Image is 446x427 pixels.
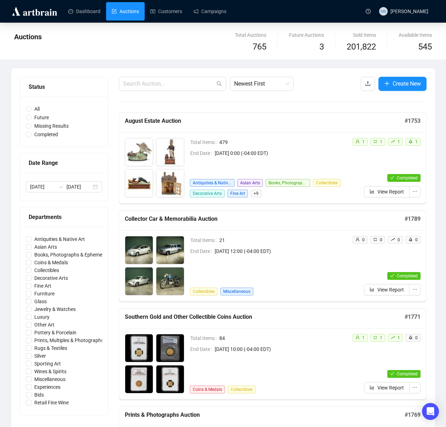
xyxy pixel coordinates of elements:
[370,189,375,194] span: bar-chart
[125,365,153,393] img: 5003_1.jpg
[216,81,222,87] span: search
[31,122,71,130] span: Missing Results
[397,175,418,180] span: Completed
[31,259,71,266] span: Coins & Medals
[29,213,99,221] div: Departments
[405,215,421,223] h5: # 1789
[380,139,382,144] span: 1
[405,313,421,321] h5: # 1771
[31,391,47,399] span: Bids
[31,131,61,138] span: Completed
[377,286,404,294] span: View Report
[227,190,248,197] span: Fine Art
[150,2,182,21] a: Customers
[393,79,421,88] span: Create New
[266,179,310,187] span: Books, Photographs & Ephemera
[31,282,54,290] span: Fine Art
[390,273,394,278] span: check
[319,42,324,52] span: 3
[381,8,386,14] span: MB
[378,77,427,91] button: Create New
[125,334,153,362] img: 5001_1.jpg
[415,237,418,242] span: 0
[31,360,64,368] span: Sporting Art
[355,139,360,144] span: user
[156,169,184,197] img: 1004_1.jpg
[219,334,347,342] span: 84
[409,139,413,144] span: rocket
[119,112,427,203] a: August Estate Auction#1753Total Items479End Date[DATE] 0:00 (-04:00 EDT)Antiquities & Native ArtA...
[31,352,49,360] span: Silver
[58,184,64,190] span: swap-right
[156,138,184,166] img: 1002_1.jpg
[251,190,261,197] span: + 9
[390,8,428,14] span: [PERSON_NAME]
[409,237,413,242] span: rocket
[125,117,405,125] h5: August Estate Auction
[362,237,365,242] span: 0
[190,149,215,157] span: End Date
[193,2,226,21] a: Campaigns
[68,2,100,21] a: Dashboard
[31,105,42,113] span: All
[31,344,70,352] span: Rugs & Textiles
[31,266,62,274] span: Collectibles
[14,33,42,41] span: Auctions
[355,335,360,340] span: user
[380,237,382,242] span: 0
[370,287,375,292] span: bar-chart
[370,385,375,390] span: bar-chart
[289,31,324,39] div: Future Auctions
[190,138,219,146] span: Total Items
[347,40,376,54] span: 201,822
[215,247,347,255] span: [DATE] 12:00 (-04:00 EDT)
[398,139,400,144] span: 1
[398,335,400,340] span: 1
[399,31,432,39] div: Available Items
[11,6,58,17] img: logo
[156,267,184,295] img: 2004_1.jpg
[31,290,57,298] span: Furniture
[235,31,266,39] div: Total Auctions
[31,336,106,344] span: Prints, Multiples & Photographs
[119,308,427,399] a: Southern Gold and Other Collectible Coins Auction#1771Total Items84End Date[DATE] 10:00 (-04:00 E...
[219,236,347,244] span: 21
[190,288,218,295] span: Collectibles
[215,345,347,353] span: [DATE] 10:00 (-04:00 EDT)
[31,313,52,321] span: Luxury
[409,335,413,340] span: rocket
[364,186,410,197] button: View Report
[31,251,110,259] span: Books, Photographs & Ephemera
[355,237,360,242] span: user
[405,411,421,419] h5: # 1769
[125,313,405,321] h5: Southern Gold and Other Collectible Coins Auction
[364,382,410,393] button: View Report
[31,321,57,329] span: Other Art
[373,237,377,242] span: retweet
[31,383,63,391] span: Experiences
[412,189,417,194] span: ellipsis
[390,175,394,180] span: check
[220,288,253,295] span: Miscellaneous
[373,335,377,340] span: retweet
[125,267,153,295] img: 2003_1.jpg
[253,42,266,52] span: 765
[66,183,92,191] input: End date
[228,386,255,393] span: Collectibles
[123,80,215,88] input: Search Auction...
[234,77,289,91] span: Newest First
[190,190,225,197] span: Decorative Arts
[125,215,405,223] h5: Collector Car & Memorabilia Auction
[29,82,99,91] div: Status
[412,385,417,390] span: ellipsis
[190,345,215,353] span: End Date
[31,368,69,375] span: Wines & Spirits
[156,334,184,362] img: 5002_1.jpg
[362,335,365,340] span: 1
[397,371,418,376] span: Completed
[422,403,439,420] div: Open Intercom Messenger
[415,139,418,144] span: 1
[366,9,371,14] span: question-circle
[373,139,377,144] span: retweet
[365,81,371,86] span: upload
